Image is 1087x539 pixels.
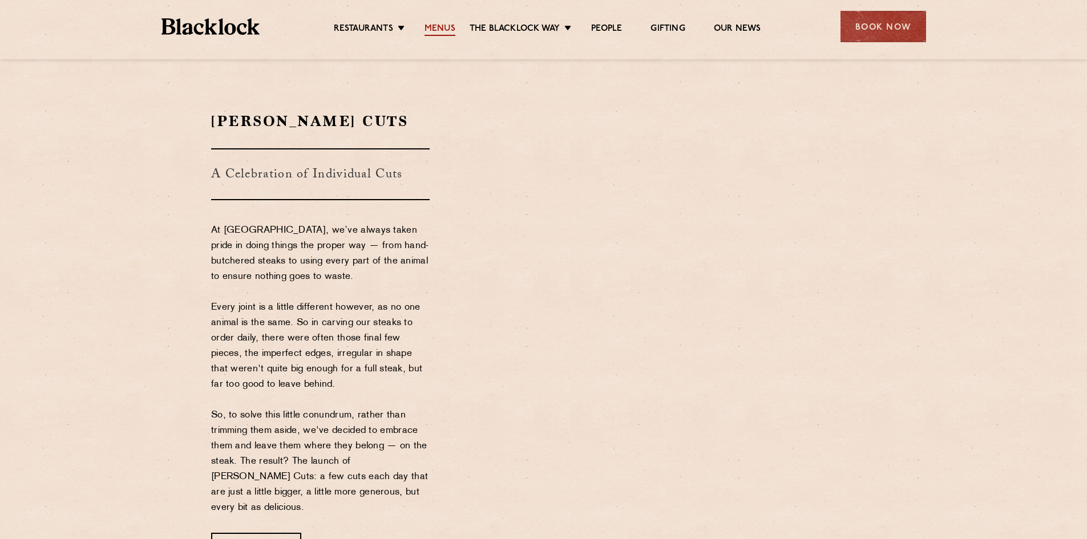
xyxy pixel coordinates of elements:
[591,23,622,36] a: People
[211,223,430,516] p: At [GEOGRAPHIC_DATA], we’ve always taken pride in doing things the proper way — from hand-butcher...
[425,23,455,36] a: Menus
[840,11,926,42] div: Book Now
[714,23,761,36] a: Our News
[211,111,430,131] h2: [PERSON_NAME] Cuts
[650,23,685,36] a: Gifting
[334,23,393,36] a: Restaurants
[161,18,260,35] img: BL_Textured_Logo-footer-cropped.svg
[470,23,560,36] a: The Blacklock Way
[211,148,430,200] h3: A Celebration of Individual Cuts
